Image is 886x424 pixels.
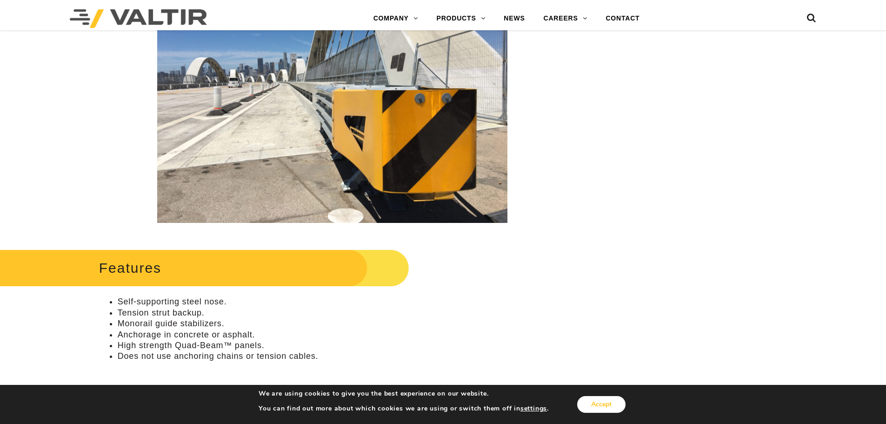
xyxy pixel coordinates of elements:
li: High strength Quad-Beam™ panels. [118,340,566,351]
a: CONTACT [596,9,649,28]
a: NEWS [494,9,534,28]
a: COMPANY [364,9,427,28]
a: CAREERS [534,9,597,28]
a: PRODUCTS [427,9,495,28]
li: Self-supporting steel nose. [118,296,566,307]
button: settings [520,404,547,413]
button: Accept [577,396,626,413]
img: Valtir [70,9,207,28]
li: Monorail guide stabilizers. [118,318,566,329]
li: Anchorage in concrete or asphalt. [118,330,566,340]
p: You can find out more about which cookies we are using or switch them off in . [259,404,549,413]
li: Tension strut backup. [118,308,566,318]
li: Does not use anchoring chains or tension cables. [118,351,566,362]
p: We are using cookies to give you the best experience on our website. [259,390,549,398]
